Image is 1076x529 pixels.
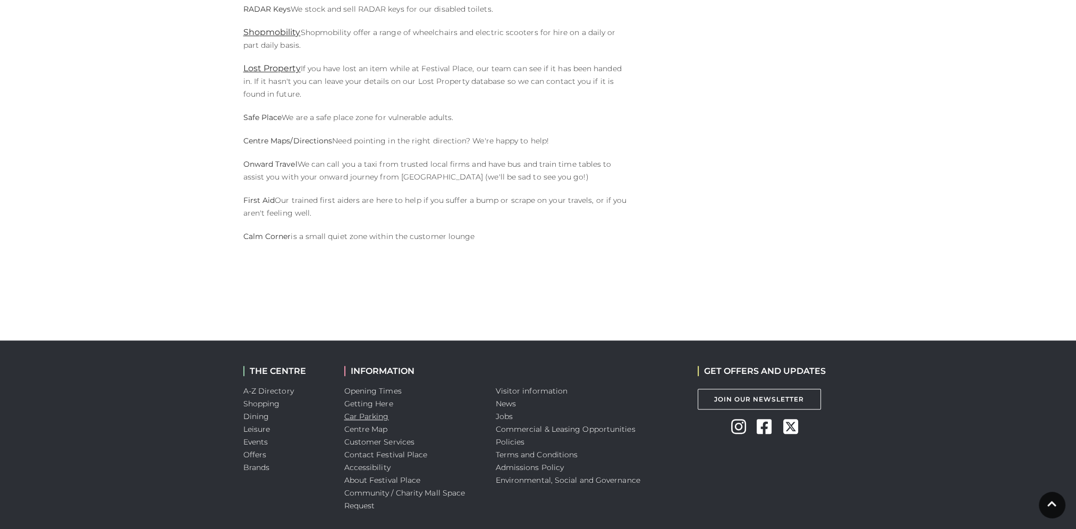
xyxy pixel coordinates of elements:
[243,232,291,241] b: Calm Corner
[243,399,280,408] a: Shopping
[496,386,568,396] a: Visitor information
[243,194,631,219] p: Our trained first aiders are here to help if you suffer a bump or scrape on your travels, or if y...
[243,113,282,122] strong: Safe Place
[243,26,631,52] p: Shopmobility offer a range of wheelchairs and electric scooters for hire on a daily or part daily...
[344,386,402,396] a: Opening Times
[243,463,270,472] a: Brands
[243,3,631,15] p: We stock and sell RADAR keys for our disabled toilets.
[243,159,298,169] strong: Onward Travel
[243,195,275,205] strong: First Aid
[344,488,465,510] a: Community / Charity Mall Space Request
[344,424,388,434] a: Centre Map
[243,111,631,124] p: We are a safe place zone for vulnerable adults.
[243,412,269,421] a: Dining
[698,366,826,376] h2: GET OFFERS AND UPDATES
[243,27,301,37] a: Shopmobility
[243,437,268,447] a: Events
[344,450,428,459] a: Contact Festival Place
[243,386,294,396] a: A-Z Directory
[243,136,333,146] strong: Centre Maps/Directions
[496,463,564,472] a: Admissions Policy
[243,4,291,14] strong: RADAR Keys
[344,399,393,408] a: Getting Here
[243,134,631,147] p: Need pointing in the right direction? We're happy to help!
[496,475,640,485] a: Environmental, Social and Governance
[496,399,516,408] a: News
[698,389,821,409] a: Join Our Newsletter
[496,424,636,434] a: Commercial & Leasing Opportunities
[243,450,267,459] a: Offers
[243,63,301,73] a: Lost Property
[344,437,415,447] a: Customer Services
[496,412,513,421] a: Jobs
[243,424,270,434] a: Leisure
[344,412,389,421] a: Car Parking
[243,62,631,100] p: If you have lost an item while at Festival Place, our team can see if it has been handed in. If i...
[243,158,631,183] p: We can call you a taxi from trusted local firms and have bus and train time tables to assist you ...
[496,450,578,459] a: Terms and Conditions
[243,230,631,243] p: is a small quiet zone within the customer lounge
[243,366,328,376] h2: THE CENTRE
[496,437,525,447] a: Policies
[344,475,421,485] a: About Festival Place
[344,366,480,376] h2: INFORMATION
[344,463,391,472] a: Accessibility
